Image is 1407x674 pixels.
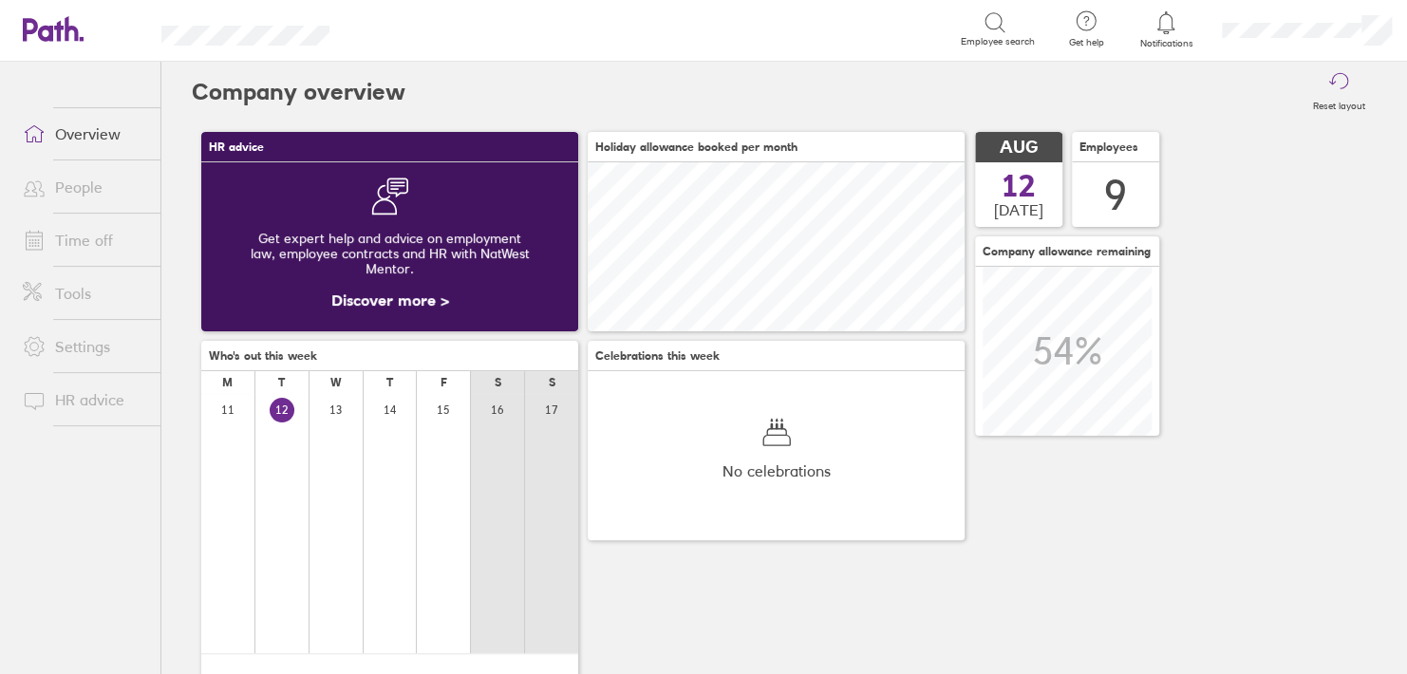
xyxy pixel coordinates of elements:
span: Notifications [1135,38,1197,49]
span: Holiday allowance booked per month [595,140,797,154]
div: M [222,376,233,389]
a: People [8,168,160,206]
a: Time off [8,221,160,259]
div: T [278,376,285,389]
span: Company allowance remaining [983,245,1151,258]
a: Settings [8,328,160,365]
div: W [330,376,342,389]
a: Notifications [1135,9,1197,49]
label: Reset layout [1302,95,1377,112]
a: Overview [8,115,160,153]
span: HR advice [209,140,264,154]
span: Employees [1079,140,1138,154]
h2: Company overview [192,62,405,122]
span: Who's out this week [209,349,317,363]
div: Get expert help and advice on employment law, employee contracts and HR with NatWest Mentor. [216,215,563,291]
span: No celebrations [722,462,831,479]
span: Get help [1055,37,1116,48]
div: 9 [1104,171,1127,219]
a: Discover more > [331,290,449,309]
div: S [495,376,501,389]
a: HR advice [8,381,160,419]
span: Employee search [960,36,1034,47]
div: T [386,376,393,389]
span: Celebrations this week [595,349,720,363]
span: AUG [1000,138,1038,158]
span: [DATE] [994,201,1043,218]
div: Search [381,20,429,37]
button: Reset layout [1302,62,1377,122]
div: F [441,376,447,389]
span: 12 [1002,171,1036,201]
div: S [549,376,555,389]
a: Tools [8,274,160,312]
